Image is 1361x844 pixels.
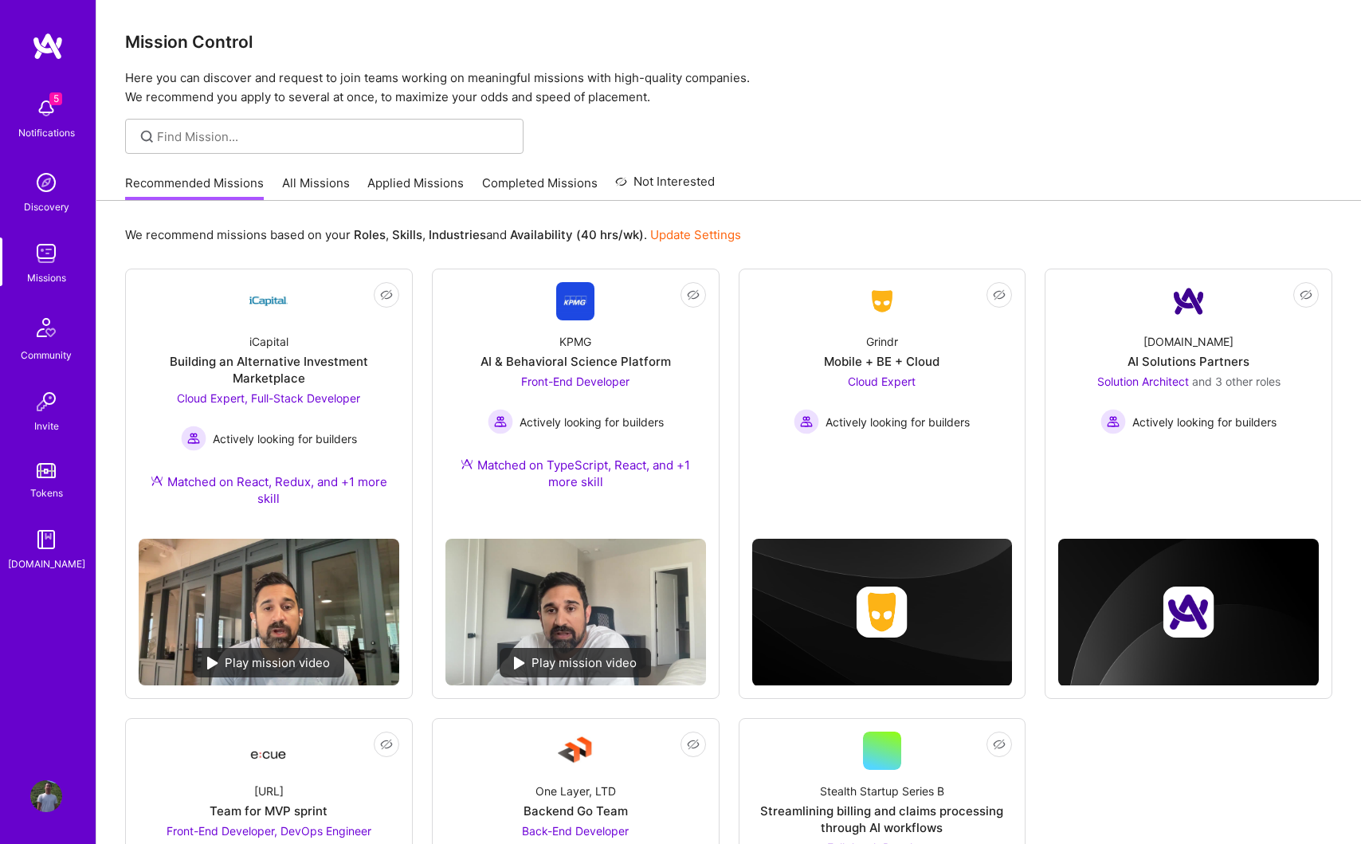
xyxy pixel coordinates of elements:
[445,457,706,490] div: Matched on TypeScript, React, and +1 more skill
[30,92,62,124] img: bell
[18,124,75,141] div: Notifications
[24,198,69,215] div: Discovery
[249,282,288,320] img: Company Logo
[138,128,156,146] i: icon SearchGrey
[1163,587,1214,638] img: Company logo
[514,657,525,669] img: play
[857,587,908,638] img: Company logo
[157,128,512,145] input: Find Mission...
[445,282,706,526] a: Company LogoKPMGAI & Behavioral Science PlatformFront-End Developer Actively looking for builders...
[139,282,399,526] a: Company LogoiCapitalBuilding an Alternative Investment MarketplaceCloud Expert, Full-Stack Develo...
[125,226,741,243] p: We recommend missions based on your , , and .
[37,463,56,478] img: tokens
[429,227,486,242] b: Industries
[249,333,288,350] div: iCapital
[482,175,598,201] a: Completed Missions
[510,227,644,242] b: Availability (40 hrs/wk)
[522,824,629,838] span: Back-End Developer
[866,333,898,350] div: Grindr
[1058,539,1319,686] img: cover
[1128,353,1249,370] div: AI Solutions Partners
[367,175,464,201] a: Applied Missions
[520,414,664,430] span: Actively looking for builders
[687,738,700,751] i: icon EyeClosed
[34,418,59,434] div: Invite
[824,353,939,370] div: Mobile + BE + Cloud
[752,803,1013,836] div: Streamlining billing and claims processing through AI workflows
[27,269,66,286] div: Missions
[282,175,350,201] a: All Missions
[863,287,901,316] img: Company Logo
[125,32,1332,52] h3: Mission Control
[650,227,741,242] a: Update Settings
[139,539,399,685] img: No Mission
[848,375,916,388] span: Cloud Expert
[30,780,62,812] img: User Avatar
[30,524,62,555] img: guide book
[687,289,700,301] i: icon EyeClosed
[480,353,671,370] div: AI & Behavioral Science Platform
[32,32,64,61] img: logo
[1170,282,1208,320] img: Company Logo
[30,485,63,501] div: Tokens
[125,69,1332,107] p: Here you can discover and request to join teams working on meaningful missions with high-quality ...
[461,457,473,470] img: Ateam Purple Icon
[193,648,344,677] div: Play mission video
[794,409,819,434] img: Actively looking for builders
[1132,414,1277,430] span: Actively looking for builders
[210,803,328,819] div: Team for MVP sprint
[524,803,628,819] div: Backend Go Team
[488,409,513,434] img: Actively looking for builders
[30,237,62,269] img: teamwork
[354,227,386,242] b: Roles
[1100,409,1126,434] img: Actively looking for builders
[249,736,288,765] img: Company Logo
[181,426,206,451] img: Actively looking for builders
[1143,333,1234,350] div: [DOMAIN_NAME]
[752,282,1013,477] a: Company LogoGrindrMobile + BE + CloudCloud Expert Actively looking for buildersActively looking f...
[21,347,72,363] div: Community
[752,539,1013,686] img: cover
[254,783,284,799] div: [URL]
[445,539,706,685] img: No Mission
[167,824,371,838] span: Front-End Developer, DevOps Engineer
[139,353,399,387] div: Building an Alternative Investment Marketplace
[27,308,65,347] img: Community
[500,648,651,677] div: Play mission video
[1300,289,1312,301] i: icon EyeClosed
[556,282,594,320] img: Company Logo
[559,333,591,350] div: KPMG
[380,738,393,751] i: icon EyeClosed
[1192,375,1281,388] span: and 3 other roles
[26,780,66,812] a: User Avatar
[993,289,1006,301] i: icon EyeClosed
[380,289,393,301] i: icon EyeClosed
[820,783,944,799] div: Stealth Startup Series B
[826,414,970,430] span: Actively looking for builders
[521,375,630,388] span: Front-End Developer
[30,167,62,198] img: discovery
[125,175,264,201] a: Recommended Missions
[139,473,399,507] div: Matched on React, Redux, and +1 more skill
[213,430,357,447] span: Actively looking for builders
[535,783,616,799] div: One Layer, LTD
[8,555,85,572] div: [DOMAIN_NAME]
[30,386,62,418] img: Invite
[1058,282,1319,477] a: Company Logo[DOMAIN_NAME]AI Solutions PartnersSolution Architect and 3 other rolesActively lookin...
[392,227,422,242] b: Skills
[207,657,218,669] img: play
[49,92,62,105] span: 5
[615,172,715,201] a: Not Interested
[556,732,594,770] img: Company Logo
[993,738,1006,751] i: icon EyeClosed
[151,474,163,487] img: Ateam Purple Icon
[177,391,360,405] span: Cloud Expert, Full-Stack Developer
[1097,375,1189,388] span: Solution Architect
